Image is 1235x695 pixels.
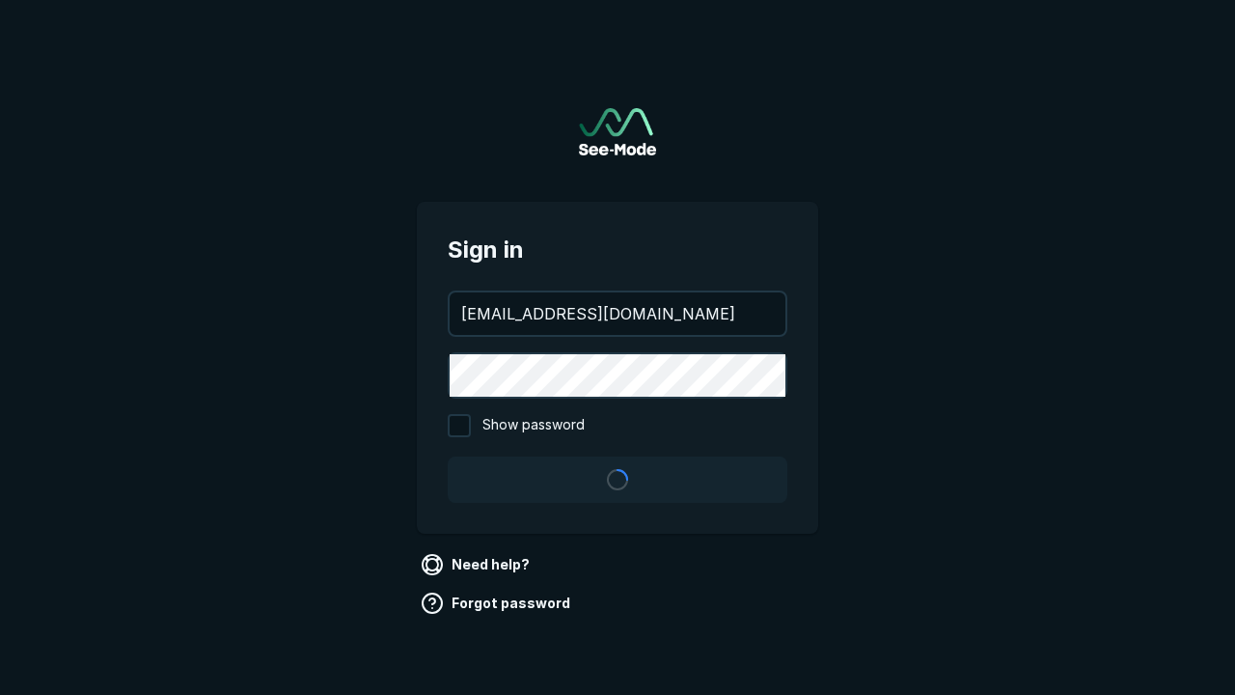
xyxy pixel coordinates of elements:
img: See-Mode Logo [579,108,656,155]
a: Forgot password [417,588,578,619]
span: Show password [482,414,585,437]
span: Sign in [448,233,787,267]
a: Go to sign in [579,108,656,155]
a: Need help? [417,549,537,580]
input: your@email.com [450,292,785,335]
